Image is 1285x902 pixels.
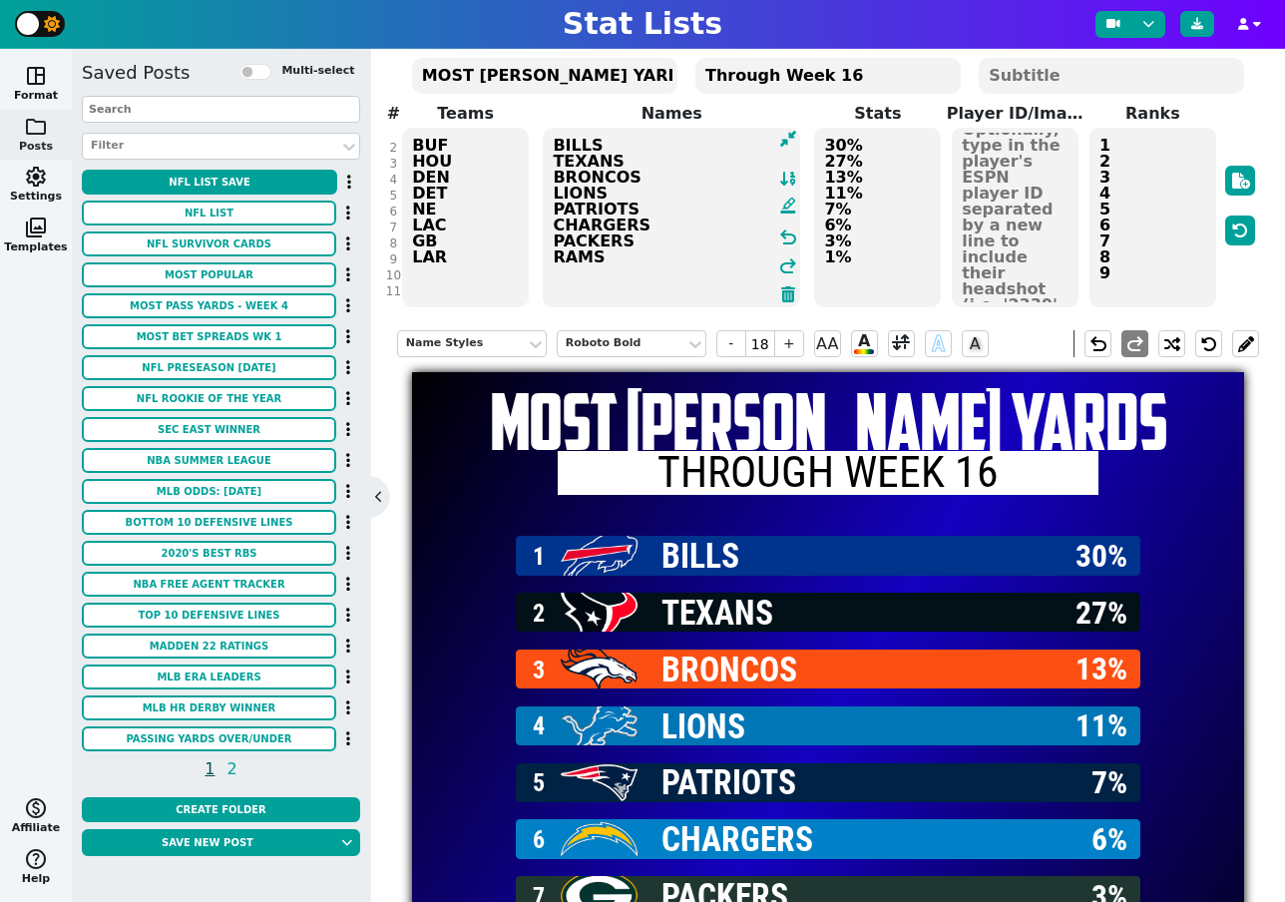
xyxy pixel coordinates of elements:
span: 5 [527,766,549,800]
span: photo_library [24,216,48,239]
div: 8 [386,235,401,251]
button: Save new post [82,829,333,856]
span: 4 [527,709,549,743]
textarea: 30% 27% 13% 11% 7% 6% 3% 1% [814,128,941,307]
button: SEC East Winner [82,417,336,442]
h5: Saved Posts [82,62,190,84]
span: help [24,847,48,871]
button: 2020's Best RBs [82,541,336,566]
span: 7% [1091,759,1127,806]
span: 30% [1075,533,1127,580]
div: Roboto Bold [566,335,677,352]
div: 2 [386,140,401,156]
textarea: BUF HOU DEN DET NE LAC GB LAR [402,128,529,307]
div: 7 [386,220,401,235]
div: 11 [386,283,401,299]
span: A [962,330,989,357]
div: Name Styles [406,335,518,352]
div: 5 [386,188,401,204]
textarea: Through Week 16 [695,58,961,94]
label: Names [535,102,810,126]
span: format_ink_highlighter [779,197,797,221]
label: # [387,102,400,126]
label: Multi-select [281,63,354,80]
button: Most Bet Spreads Wk 1 [82,324,336,349]
input: Search [82,96,360,123]
span: redo [1123,332,1147,356]
label: Player ID/Image URL [947,102,1084,126]
label: Ranks [1084,102,1222,126]
span: 13% [1075,646,1127,692]
button: MLB ERA Leaders [82,665,336,689]
span: 2 [527,597,549,631]
h1: Stat Lists [563,6,722,42]
h2: Through Week 16 [558,451,1098,495]
label: Stats [809,102,947,126]
button: Most Pass Yards - Week 4 [82,293,336,318]
span: CHARGERS [661,822,1075,859]
button: NFL list [82,201,336,225]
h1: MOST [PERSON_NAME] YARDS [412,383,1244,461]
span: + [774,330,804,357]
span: BRONCOS [661,653,1075,689]
span: AA [814,330,841,357]
button: Top 10 Defensive Lines [82,603,336,628]
button: NFL Preseason [DATE] [82,355,336,380]
div: 4 [386,172,401,188]
button: NFL LIST SAVE [82,170,337,195]
button: NBA Free Agent Tracker [82,572,336,597]
button: Bottom 10 Defensive Lines [82,510,336,535]
button: MOST POPULAR [82,262,336,287]
textarea: BILLS TEXANS BRONCOS LIONS PATRIOTS CHARGERS PACKERS RAMS [543,128,800,307]
span: TEXANS [661,596,1075,633]
span: BILLS [661,539,1075,576]
div: 6 [386,204,401,220]
span: LIONS [661,709,1075,746]
span: undo [776,225,800,249]
button: MLB ODDS: [DATE] [82,479,336,504]
div: 9 [386,251,401,267]
button: Madden 22 Ratings [82,634,336,659]
span: 6% [1091,816,1127,863]
span: settings [24,165,48,189]
span: space_dashboard [24,64,48,88]
span: monetization_on [24,796,48,820]
button: undo [1084,330,1111,357]
span: PATRIOTS [661,765,1075,802]
button: redo [1121,330,1148,357]
button: MLB HR Derby Winner [82,695,336,720]
button: NFL Survivor Cards [82,231,336,256]
span: 27% [1075,590,1127,637]
span: 3 [527,653,549,686]
span: undo [1086,332,1110,356]
span: 1 [527,540,549,574]
textarea: 1 2 3 4 5 6 7 8 9 [1089,128,1216,307]
div: 3 [386,156,401,172]
span: 1 [202,756,217,781]
button: Passing Yards Over/Under [82,726,336,751]
span: 11% [1075,702,1127,749]
span: folder [24,115,48,139]
span: A [932,327,945,360]
span: 2 [224,756,240,781]
button: NFL Rookie of the Year [82,386,336,411]
div: 10 [386,267,401,283]
span: - [716,330,746,357]
button: Create Folder [82,797,360,822]
span: 6 [527,823,549,857]
span: redo [776,254,800,278]
button: NBA Summer League [82,448,336,473]
textarea: MOST [PERSON_NAME] YARDS [412,58,677,94]
label: Teams [397,102,535,126]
